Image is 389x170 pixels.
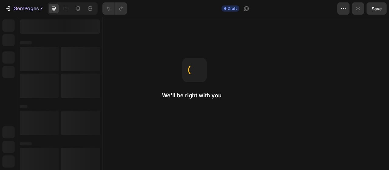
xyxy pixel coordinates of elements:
[40,5,43,12] p: 7
[162,92,227,99] h2: We'll be right with you
[228,6,237,11] span: Draft
[102,2,127,15] div: Undo/Redo
[367,2,387,15] button: Save
[2,2,45,15] button: 7
[372,6,382,11] span: Save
